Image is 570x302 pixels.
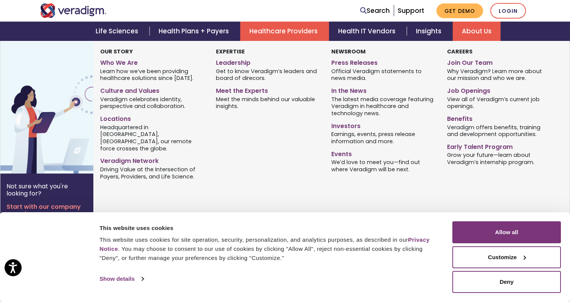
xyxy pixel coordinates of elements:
[331,130,436,145] span: Earnings, events, press release information and more.
[331,67,436,82] span: Official Veradigm statements to news media.
[100,123,205,152] span: Headquartered in [GEOGRAPHIC_DATA], [GEOGRAPHIC_DATA], our remote force crosses the globe.
[216,48,245,55] strong: Expertise
[216,67,320,82] span: Get to know Veradigm’s leaders and board of direcors.
[331,48,365,55] strong: Newsroom
[447,84,551,95] a: Job Openings
[100,67,205,82] span: Learn how we’ve been providing healthcare solutions since [DATE].
[447,151,551,166] span: Grow your future—learn about Veradigm’s internship program.
[216,95,320,110] span: Meet the minds behind our valuable insights.
[100,56,205,67] a: Who We Are
[407,22,453,41] a: Insights
[447,48,472,55] strong: Careers
[453,22,501,41] a: About Us
[447,56,551,67] a: Join Our Team
[360,6,390,16] a: Search
[329,22,407,41] a: Health IT Vendors
[452,221,561,243] button: Allow all
[100,95,205,110] span: Veradigm celebrates identity, perspective and collaboration.
[100,154,205,165] a: Veradigm Network
[447,95,551,110] span: View all of Veradigm’s current job openings.
[447,67,551,82] span: Why Veradigm? Learn more about our mission and who we are.
[99,273,143,285] a: Show details
[99,235,444,263] div: This website uses cookies for site operation, security, personalization, and analytics purposes, ...
[452,246,561,268] button: Customize
[87,22,150,41] a: Life Sciences
[6,183,87,197] p: Not sure what you're looking for?
[216,84,320,95] a: Meet the Experts
[490,3,526,19] a: Login
[331,119,436,130] a: Investors
[0,41,123,174] img: Vector image of Veradigm’s Story
[240,22,329,41] a: Healthcare Providers
[331,147,436,158] a: Events
[398,6,424,15] a: Support
[99,224,444,233] div: This website uses cookies
[436,3,483,18] a: Get Demo
[150,22,240,41] a: Health Plans + Payers
[6,203,87,218] a: Start with our company overview
[447,112,551,123] a: Benefits
[100,84,205,95] a: Culture and Values
[452,271,561,293] button: Deny
[100,112,205,123] a: Locations
[216,56,320,67] a: Leadership
[331,56,436,67] a: Press Releases
[331,84,436,95] a: In the News
[331,95,436,117] span: The latest media coverage featuring Veradigm in healthcare and technology news.
[100,165,205,180] span: Driving Value at the Intersection of Payers, Providers, and Life Science.
[40,3,107,18] img: Veradigm logo
[100,48,133,55] strong: Our Story
[447,123,551,138] span: Veradigm offers benefits, training and development opportunities.
[447,140,551,151] a: Early Talent Program
[331,158,436,173] span: We’d love to meet you—find out where Veradigm will be next.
